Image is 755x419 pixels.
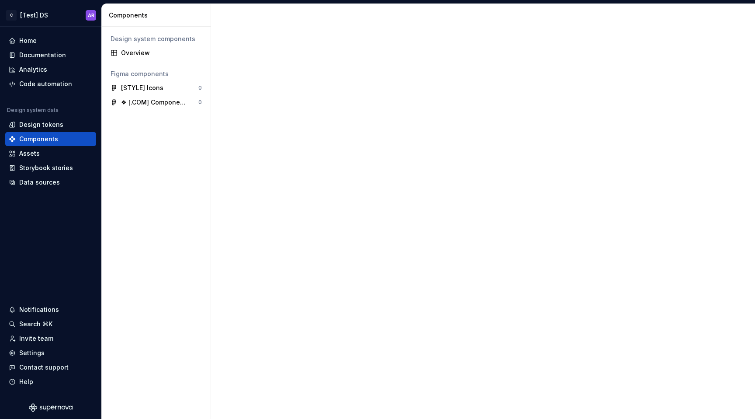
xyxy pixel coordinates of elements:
[121,98,186,107] div: ❖ [.COM] Components ABCHANEL 22
[88,12,94,19] div: AR
[107,81,205,95] a: [STYLE] Icons0
[6,10,17,21] div: C
[19,363,69,372] div: Contact support
[5,346,96,360] a: Settings
[19,51,66,59] div: Documentation
[19,135,58,143] div: Components
[111,35,202,43] div: Design system components
[19,334,53,343] div: Invite team
[2,6,100,24] button: C[Test] DSAR
[5,132,96,146] a: Components
[107,95,205,109] a: ❖ [.COM] Components ABCHANEL 220
[121,49,202,57] div: Overview
[5,48,96,62] a: Documentation
[111,70,202,78] div: Figma components
[19,178,60,187] div: Data sources
[19,377,33,386] div: Help
[5,375,96,389] button: Help
[121,84,163,92] div: [STYLE] Icons
[19,164,73,172] div: Storybook stories
[5,303,96,317] button: Notifications
[19,349,45,357] div: Settings
[198,99,202,106] div: 0
[5,332,96,346] a: Invite team
[19,305,59,314] div: Notifications
[19,120,63,129] div: Design tokens
[5,161,96,175] a: Storybook stories
[19,149,40,158] div: Assets
[5,147,96,161] a: Assets
[29,403,73,412] svg: Supernova Logo
[20,11,48,20] div: [Test] DS
[5,63,96,77] a: Analytics
[19,80,72,88] div: Code automation
[5,34,96,48] a: Home
[5,118,96,132] a: Design tokens
[5,175,96,189] a: Data sources
[7,107,59,114] div: Design system data
[198,84,202,91] div: 0
[19,65,47,74] div: Analytics
[5,317,96,331] button: Search ⌘K
[107,46,205,60] a: Overview
[19,36,37,45] div: Home
[5,360,96,374] button: Contact support
[109,11,207,20] div: Components
[19,320,52,328] div: Search ⌘K
[5,77,96,91] a: Code automation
